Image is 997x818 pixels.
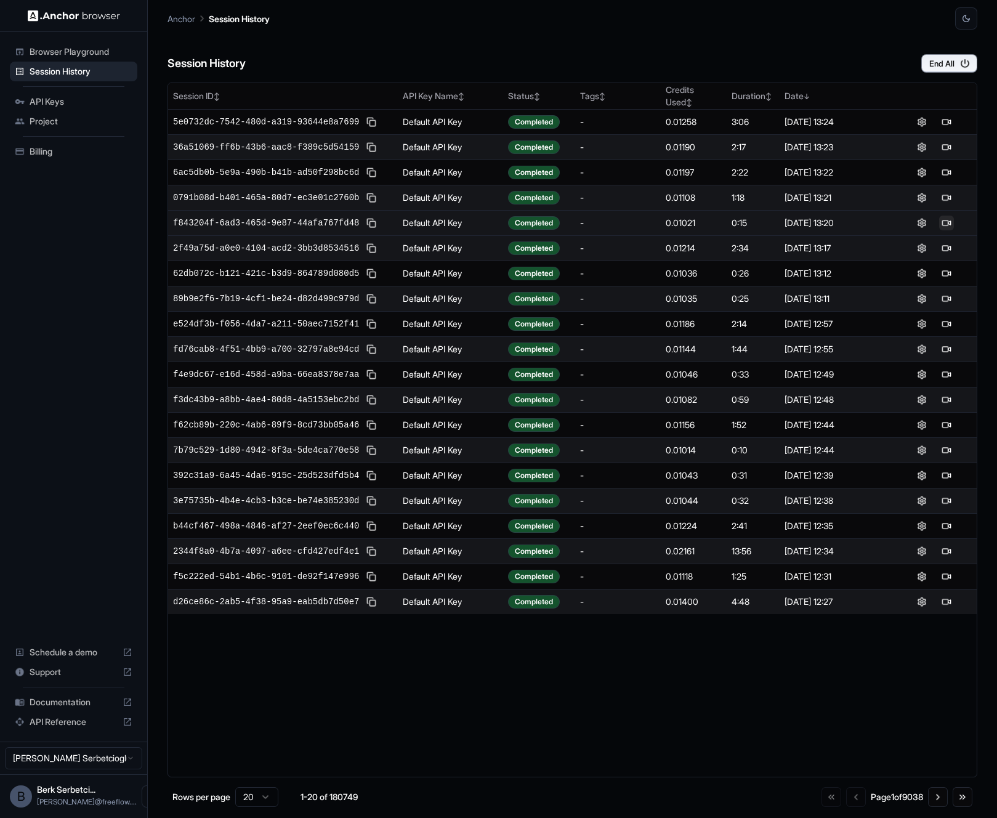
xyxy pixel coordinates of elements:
p: Anchor [168,12,195,25]
td: Default API Key [398,337,503,362]
div: Completed [508,393,560,407]
div: [DATE] 12:44 [785,444,886,456]
span: f4e9dc67-e16d-458d-a9ba-66ea8378e7aa [173,368,359,381]
span: berk@freeflow.dev [37,797,137,806]
td: Default API Key [398,387,503,413]
td: Default API Key [398,286,503,312]
td: Default API Key [398,160,503,185]
td: Default API Key [398,463,503,488]
div: - [580,394,656,406]
span: fd76cab8-4f51-4bb9-a700-32797a8e94cd [173,343,359,355]
div: 0.01035 [666,293,722,305]
div: Completed [508,368,560,381]
div: 0.01197 [666,166,722,179]
div: Completed [508,342,560,356]
div: - [580,495,656,507]
div: Credits Used [666,84,722,108]
span: Documentation [30,696,118,708]
div: 1:18 [732,192,775,204]
h6: Session History [168,55,246,73]
div: Session ID [173,90,393,102]
span: ↕ [599,92,605,101]
div: Schedule a demo [10,642,137,662]
span: Billing [30,145,132,158]
div: API Keys [10,92,137,111]
span: 2344f8a0-4b7a-4097-a6ee-cfd427edf4e1 [173,545,359,557]
div: 3:06 [732,116,775,128]
div: 0.01224 [666,520,722,532]
td: Default API Key [398,312,503,337]
td: Default API Key [398,539,503,564]
div: Completed [508,443,560,457]
div: - [580,444,656,456]
div: [DATE] 12:57 [785,318,886,330]
div: [DATE] 12:55 [785,343,886,355]
div: 13:56 [732,545,775,557]
div: Completed [508,267,560,280]
span: 36a51069-ff6b-43b6-aac8-f389c5d54159 [173,141,359,153]
span: ↕ [458,92,464,101]
div: Completed [508,545,560,558]
div: [DATE] 12:48 [785,394,886,406]
div: Browser Playground [10,42,137,62]
div: 2:22 [732,166,775,179]
div: [DATE] 13:22 [785,166,886,179]
span: 62db072c-b121-421c-b3d9-864789d080d5 [173,267,359,280]
div: [DATE] 13:17 [785,242,886,254]
div: 0.01082 [666,394,722,406]
td: Default API Key [398,488,503,514]
div: [DATE] 13:12 [785,267,886,280]
span: 89b9e2f6-7b19-4cf1-be24-d82d499c979d [173,293,359,305]
span: 6ac5db0b-5e9a-490b-b41b-ad50f298bc6d [173,166,359,179]
td: Default API Key [398,135,503,160]
div: 0.01043 [666,469,722,482]
div: 0.01190 [666,141,722,153]
span: 3e75735b-4b4e-4cb3-b3ce-be74e385230d [173,495,359,507]
div: 0:31 [732,469,775,482]
div: Completed [508,317,560,331]
div: - [580,343,656,355]
div: Project [10,111,137,131]
div: Billing [10,142,137,161]
div: - [580,267,656,280]
div: [DATE] 13:20 [785,217,886,229]
div: - [580,217,656,229]
span: e524df3b-f056-4da7-a211-50aec7152f41 [173,318,359,330]
div: Duration [732,90,775,102]
span: f62cb89b-220c-4ab6-89f9-8cd73bb05a46 [173,419,359,431]
div: [DATE] 12:38 [785,495,886,507]
div: Completed [508,469,560,482]
span: 0791b08d-b401-465a-80d7-ec3e01c2760b [173,192,359,204]
span: 7b79c529-1d80-4942-8f3a-5de4ca770e58 [173,444,359,456]
nav: breadcrumb [168,12,270,25]
div: Completed [508,519,560,533]
div: 0.01156 [666,419,722,431]
div: [DATE] 12:27 [785,596,886,608]
span: b44cf467-498a-4846-af27-2eef0ec6c440 [173,520,359,532]
div: [DATE] 12:44 [785,419,886,431]
span: Berk Serbetcioglu [37,784,95,795]
div: Completed [508,216,560,230]
div: 0:33 [732,368,775,381]
div: 0:25 [732,293,775,305]
div: Completed [508,140,560,154]
td: Default API Key [398,413,503,438]
div: [DATE] 13:23 [785,141,886,153]
div: Completed [508,570,560,583]
div: 0:26 [732,267,775,280]
td: Default API Key [398,185,503,211]
td: Default API Key [398,589,503,615]
div: Completed [508,595,560,609]
div: - [580,469,656,482]
div: - [580,116,656,128]
div: - [580,545,656,557]
div: API Reference [10,712,137,732]
div: [DATE] 13:21 [785,192,886,204]
div: 0.01214 [666,242,722,254]
div: Session History [10,62,137,81]
span: 2f49a75d-a0e0-4104-acd2-3bb3d8534516 [173,242,359,254]
div: 0.01108 [666,192,722,204]
button: End All [921,54,977,73]
span: d26ce86c-2ab5-4f38-95a9-eab5db7d50e7 [173,596,359,608]
td: Default API Key [398,211,503,236]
